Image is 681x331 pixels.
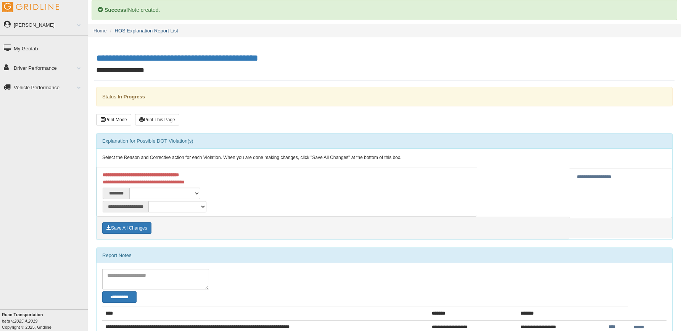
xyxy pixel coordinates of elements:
div: Status: [96,87,673,106]
div: Explanation for Possible DOT Violation(s) [97,133,672,149]
b: Ruan Transportation [2,312,43,317]
div: Copyright © 2025, Gridline [2,312,88,330]
div: Report Notes [97,248,672,263]
a: Home [93,28,107,34]
div: Select the Reason and Corrective action for each Violation. When you are done making changes, cli... [97,149,672,167]
button: Print Mode [96,114,131,125]
button: Save [102,222,151,234]
a: HOS Explanation Report List [115,28,178,34]
button: Print This Page [135,114,179,125]
b: Success! [105,7,128,13]
img: Gridline [2,2,59,12]
button: Change Filter Options [102,291,137,303]
i: beta v.2025.4.2019 [2,319,37,323]
strong: In Progress [118,94,145,100]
